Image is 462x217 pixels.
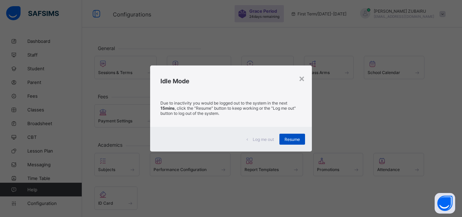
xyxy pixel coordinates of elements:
[160,77,302,85] h2: Idle Mode
[435,193,455,214] button: Open asap
[253,137,274,142] span: Log me out
[160,100,302,116] p: Due to inactivity you would be logged out to the system in the next , click the "Resume" button t...
[299,72,305,84] div: ×
[160,106,175,111] strong: 15mins
[285,137,300,142] span: Resume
